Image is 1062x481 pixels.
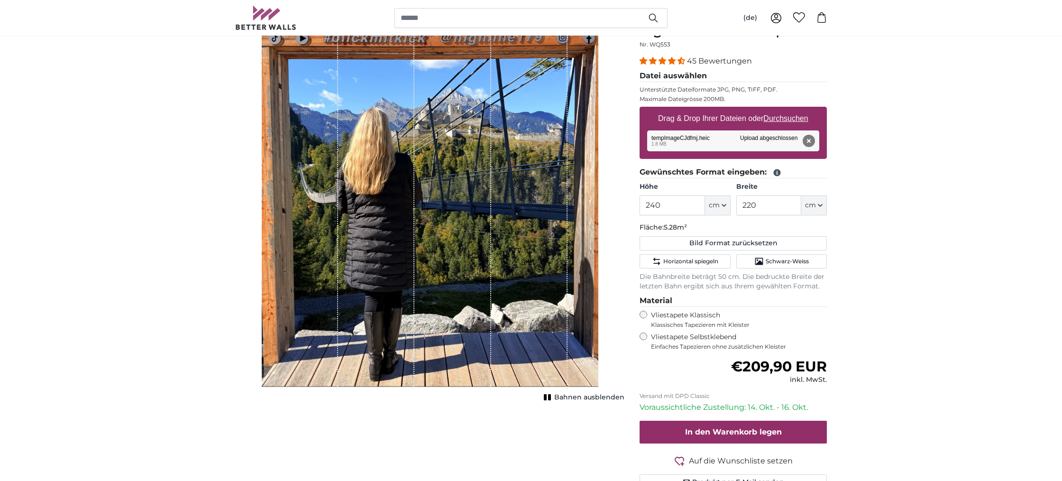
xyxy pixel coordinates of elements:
[640,95,827,103] p: Maximale Dateigrösse 200MB.
[640,41,670,48] span: Nr. WQ553
[640,295,827,307] legend: Material
[663,258,718,265] span: Horizontal spiegeln
[654,109,812,128] label: Drag & Drop Ihrer Dateien oder
[801,195,827,215] button: cm
[640,272,827,291] p: Die Bahnbreite beträgt 50 cm. Die bedruckte Breite der letzten Bahn ergibt sich aus Ihrem gewählt...
[640,86,827,93] p: Unterstützte Dateiformate JPG, PNG, TIFF, PDF.
[541,391,624,404] button: Bahnen ausblenden
[640,455,827,467] button: Auf die Wunschliste setzen
[640,392,827,400] p: Versand mit DPD Classic
[731,375,827,385] div: inkl. MwSt.
[640,223,827,232] p: Fläche:
[640,166,827,178] legend: Gewünschtes Format eingeben:
[640,182,730,192] label: Höhe
[651,321,819,329] span: Klassisches Tapezieren mit Kleister
[805,201,816,210] span: cm
[640,402,827,413] p: Voraussichtliche Zustellung: 14. Okt. - 16. Okt.
[640,421,827,444] button: In den Warenkorb legen
[235,6,297,30] img: Betterwalls
[640,56,687,65] span: 4.36 stars
[736,182,827,192] label: Breite
[651,343,827,351] span: Einfaches Tapezieren ohne zusätzlichen Kleister
[764,114,808,122] u: Durchsuchen
[736,254,827,268] button: Schwarz-Weiss
[640,236,827,250] button: Bild Format zurücksetzen
[664,223,687,231] span: 5.28m²
[640,70,827,82] legend: Datei auswählen
[640,254,730,268] button: Horizontal spiegeln
[651,311,819,329] label: Vliestapete Klassisch
[705,195,731,215] button: cm
[235,21,624,401] div: 1 of 1
[709,201,720,210] span: cm
[554,393,624,402] span: Bahnen ausblenden
[731,358,827,375] span: €209,90 EUR
[651,333,827,351] label: Vliestapete Selbstklebend
[736,9,765,27] button: (de)
[685,427,782,436] span: In den Warenkorb legen
[766,258,809,265] span: Schwarz-Weiss
[687,56,752,65] span: 45 Bewertungen
[689,455,793,467] span: Auf die Wunschliste setzen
